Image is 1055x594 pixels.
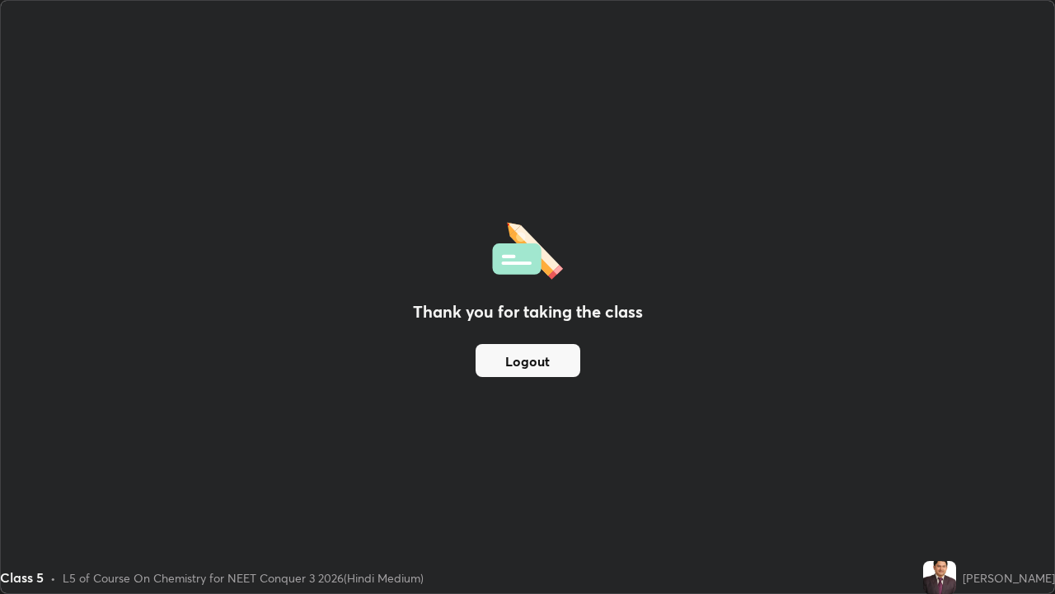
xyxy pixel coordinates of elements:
[492,217,563,280] img: offlineFeedback.1438e8b3.svg
[63,569,424,587] div: L5 of Course On Chemistry for NEET Conquer 3 2026(Hindi Medium)
[413,299,643,324] h2: Thank you for taking the class
[476,344,580,377] button: Logout
[963,569,1055,587] div: [PERSON_NAME]
[923,561,956,594] img: 682439f971974016be8beade0d312caf.jpg
[50,569,56,587] div: •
